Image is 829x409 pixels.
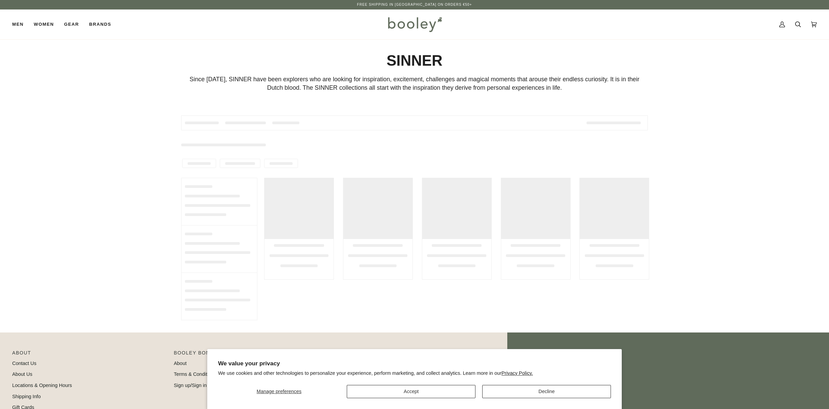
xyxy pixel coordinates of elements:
[174,349,328,360] p: Booley Bonus
[218,370,611,376] p: We use cookies and other technologies to personalize your experience, perform marketing, and coll...
[502,370,533,376] a: Privacy Policy.
[174,383,207,388] a: Sign up/Sign in
[218,385,340,398] button: Manage preferences
[12,349,167,360] p: Pipeline_Footer Main
[12,371,32,377] a: About Us
[181,75,648,92] p: Since [DATE], SINNER have been explorers who are looking for inspiration, excitement, challenges ...
[174,361,187,366] a: About
[34,21,54,28] span: Women
[347,385,475,398] button: Accept
[84,9,116,39] a: Brands
[12,383,72,388] a: Locations & Opening Hours
[519,377,817,396] h3: Join the Tribe
[218,360,611,367] h2: We value your privacy
[29,9,59,39] a: Women
[482,385,611,398] button: Decline
[385,15,444,34] img: Booley
[12,394,41,399] a: Shipping Info
[357,2,472,7] p: Free Shipping in [GEOGRAPHIC_DATA] on Orders €50+
[181,51,648,70] h1: SINNER
[257,389,301,394] span: Manage preferences
[174,371,216,377] a: Terms & Conditions
[64,21,79,28] span: Gear
[12,9,29,39] a: Men
[89,21,111,28] span: Brands
[12,21,24,28] span: Men
[12,361,36,366] a: Contact Us
[59,9,84,39] a: Gear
